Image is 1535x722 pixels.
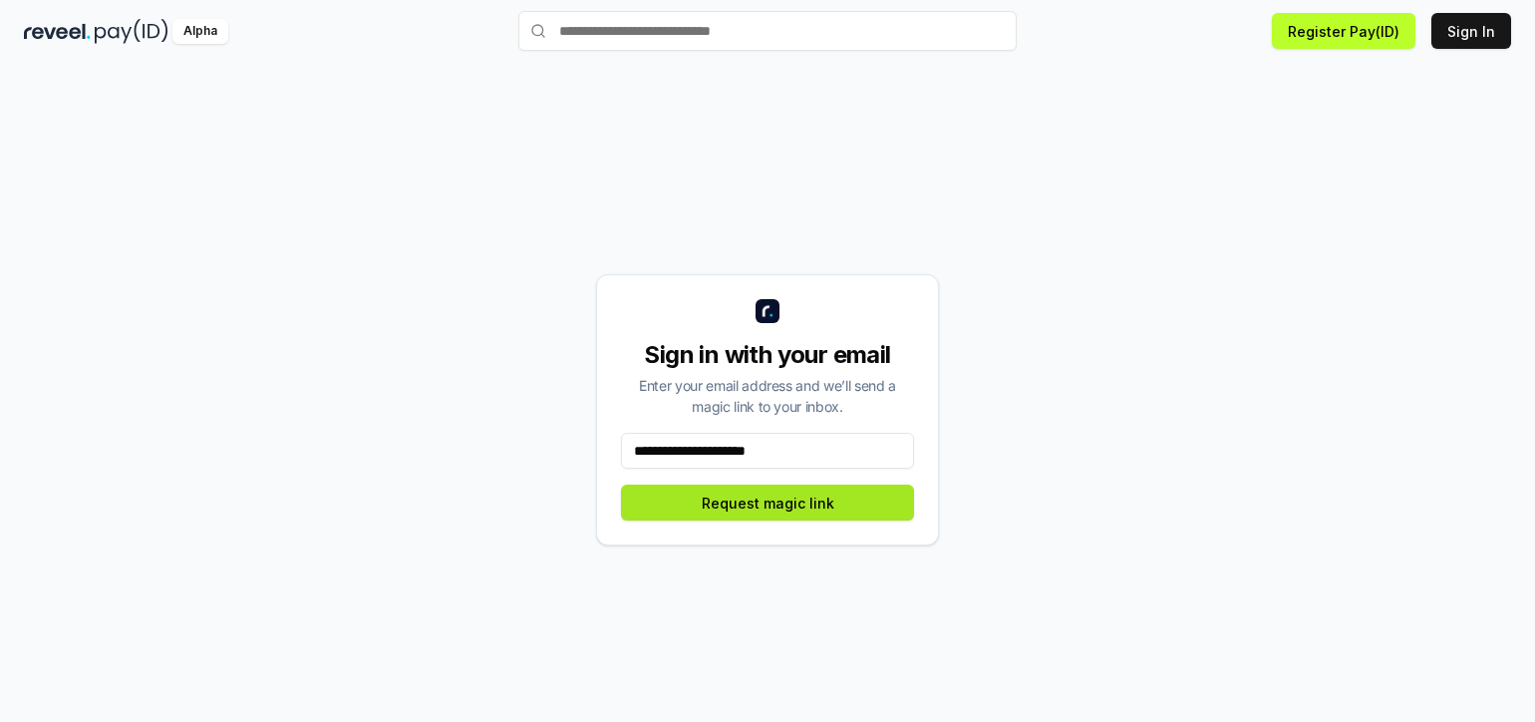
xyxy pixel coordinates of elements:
button: Register Pay(ID) [1272,13,1415,49]
div: Enter your email address and we’ll send a magic link to your inbox. [621,375,914,417]
button: Request magic link [621,485,914,521]
img: reveel_dark [24,19,91,44]
img: logo_small [756,299,779,323]
img: pay_id [95,19,168,44]
div: Sign in with your email [621,339,914,371]
button: Sign In [1431,13,1511,49]
div: Alpha [172,19,228,44]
